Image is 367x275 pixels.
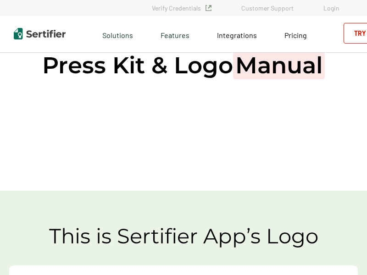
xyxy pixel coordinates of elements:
[9,223,358,249] span: This is Sertifier App’s Logo
[241,4,294,12] a: Customer Support
[14,28,66,39] img: Sertifier | Digital Credentialing Platform
[102,28,133,40] span: Solutions
[42,50,325,80] h1: Press Kit & Logo
[284,31,307,39] span: Pricing
[206,5,211,11] img: Verified
[161,28,189,40] span: Features
[152,4,211,12] a: Verify Credentials
[217,31,257,39] span: Integrations
[233,51,325,79] span: Manual
[217,28,257,40] a: Integrations
[323,4,339,12] a: Login
[284,28,307,40] a: Pricing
